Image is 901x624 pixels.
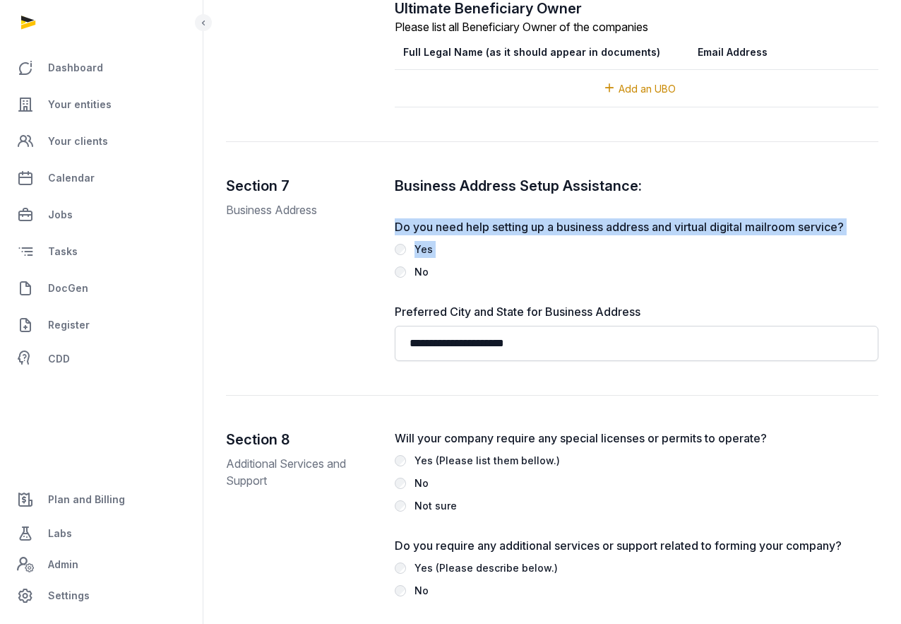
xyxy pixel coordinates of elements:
[11,483,191,517] a: Plan and Billing
[11,579,191,613] a: Settings
[11,551,191,579] a: Admin
[395,303,878,320] label: Preferred City and State for Business Address
[48,133,108,150] span: Your clients
[414,475,429,492] div: No
[395,500,406,512] input: Not sure
[395,20,648,34] label: Please list all Beneficiary Owner of the companies
[11,271,191,305] a: DocGen
[226,455,372,489] p: Additional Services and Support
[395,537,878,554] label: Do you require any additional services or support related to forming your company?
[48,170,95,187] span: Calendar
[48,96,112,113] span: Your entities
[48,280,88,297] span: DocGen
[48,206,73,223] span: Jobs
[48,491,125,508] span: Plan and Billing
[414,498,457,514] div: Not sure
[395,35,689,70] th: Full Legal Name (as it should appear in documents)
[48,243,78,260] span: Tasks
[11,51,191,85] a: Dashboard
[395,563,406,574] input: Yes (Please describe below.)
[48,587,90,604] span: Settings
[11,517,191,551] a: Labs
[395,455,406,466] input: Yes (Please list them bellow.)
[395,430,878,447] label: Will your company require any special licenses or permits to operate?
[11,198,191,232] a: Jobs
[226,201,372,218] p: Business Address
[414,264,429,281] div: No
[395,266,406,278] input: No
[11,124,191,158] a: Your clients
[395,176,878,196] h2: Business Address Setup Assistance:
[414,582,429,599] div: No
[395,585,406,596] input: No
[48,59,103,76] span: Dashboard
[395,218,878,235] label: Do you need help setting up a business address and virtual digital mailroom service?
[48,525,72,542] span: Labs
[395,244,406,255] input: Yes
[395,478,406,489] input: No
[226,430,372,449] h2: Section 8
[414,560,558,577] div: Yes (Please describe below.)
[414,241,433,258] div: Yes
[11,161,191,195] a: Calendar
[619,83,676,95] span: Add an UBO
[226,176,372,196] h2: Section 7
[11,88,191,122] a: Your entities
[48,556,78,573] span: Admin
[11,235,191,269] a: Tasks
[11,345,191,373] a: CDD
[48,351,70,367] span: CDD
[414,452,560,469] div: Yes (Please list them bellow.)
[11,308,191,342] a: Register
[689,35,877,70] th: Email Address
[48,317,90,334] span: Register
